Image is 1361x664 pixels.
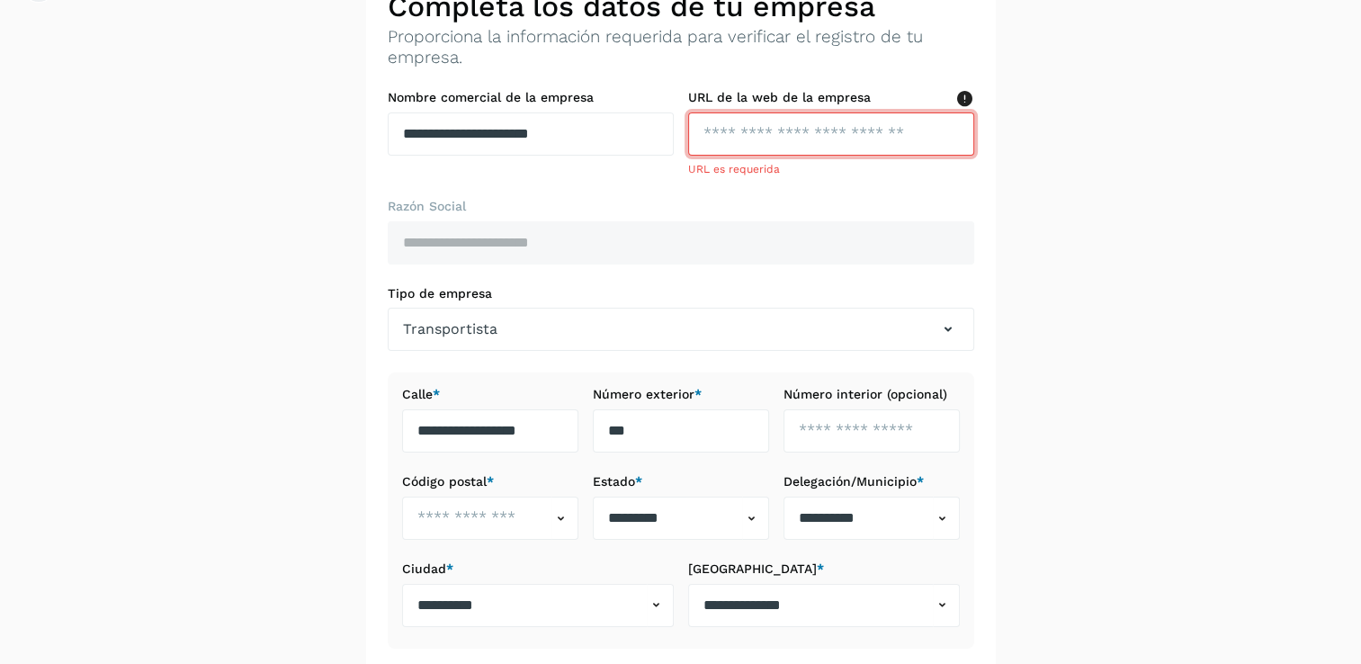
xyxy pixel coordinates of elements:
label: Número exterior [593,387,769,402]
label: Delegación/Municipio [783,474,960,489]
label: Código postal [402,474,578,489]
label: URL de la web de la empresa [688,90,974,105]
label: Razón Social [388,199,974,214]
label: [GEOGRAPHIC_DATA] [688,561,960,577]
label: Calle [402,387,578,402]
span: URL es requerida [688,163,780,175]
label: Ciudad [402,561,674,577]
label: Nombre comercial de la empresa [388,90,674,105]
label: Número interior (opcional) [783,387,960,402]
p: Proporciona la información requerida para verificar el registro de tu empresa. [388,27,974,68]
label: Estado [593,474,769,489]
span: Transportista [403,319,497,340]
label: Tipo de empresa [388,286,974,301]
